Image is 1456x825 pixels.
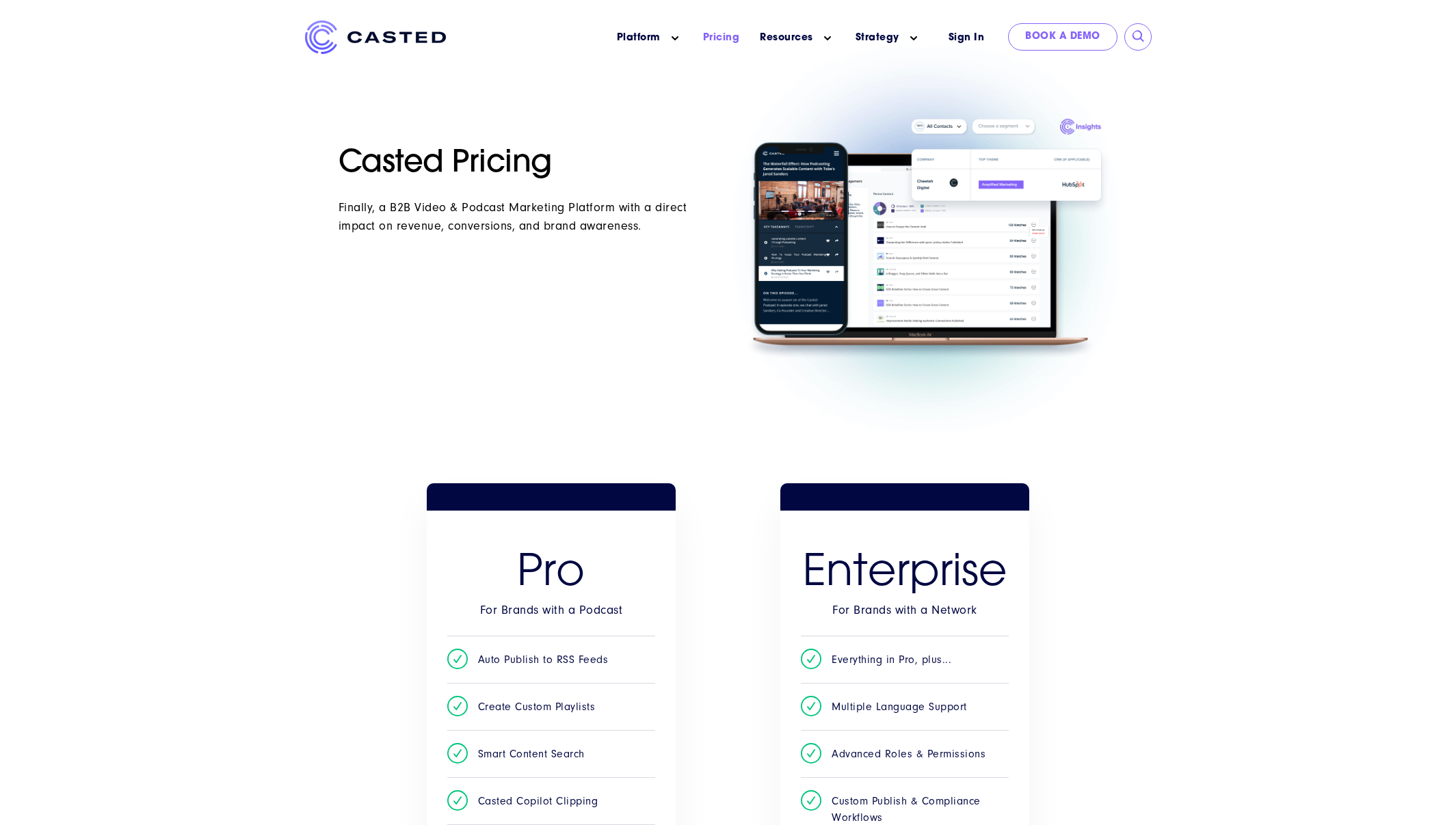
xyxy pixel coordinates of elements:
[931,23,1002,53] a: Sign In
[339,146,720,182] h1: Casted Pricing
[801,730,1009,777] li: Advanced Roles & Permissions
[617,31,661,45] a: Platform
[737,113,1118,366] img: prod_chot
[801,683,1009,730] li: Multiple Language Support
[801,548,1009,601] h2: Enterprise
[447,730,655,777] li: Smart Content Search
[760,31,813,45] a: Resources
[801,601,1009,619] div: For Brands with a Network
[856,31,899,45] a: Strategy
[447,548,655,601] h3: Pro
[801,636,1009,683] li: Everything in Pro, plus...
[447,683,655,730] li: Create Custom Playlists
[447,601,655,619] div: For Brands with a Podcast
[305,21,446,54] img: Casted_Logo_Horizontal_FullColor_PUR_BLUE
[447,777,655,824] li: Casted Copilot Clipping
[466,21,931,55] nav: Main menu
[339,198,689,235] div: Finally, a B2B Video & Podcast Marketing Platform with a direct impact on revenue, conversions, a...
[1008,23,1117,51] a: Book a Demo
[447,636,655,683] li: Auto Publish to RSS Feeds
[1132,30,1146,44] input: Submit
[703,31,740,45] a: Pricing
